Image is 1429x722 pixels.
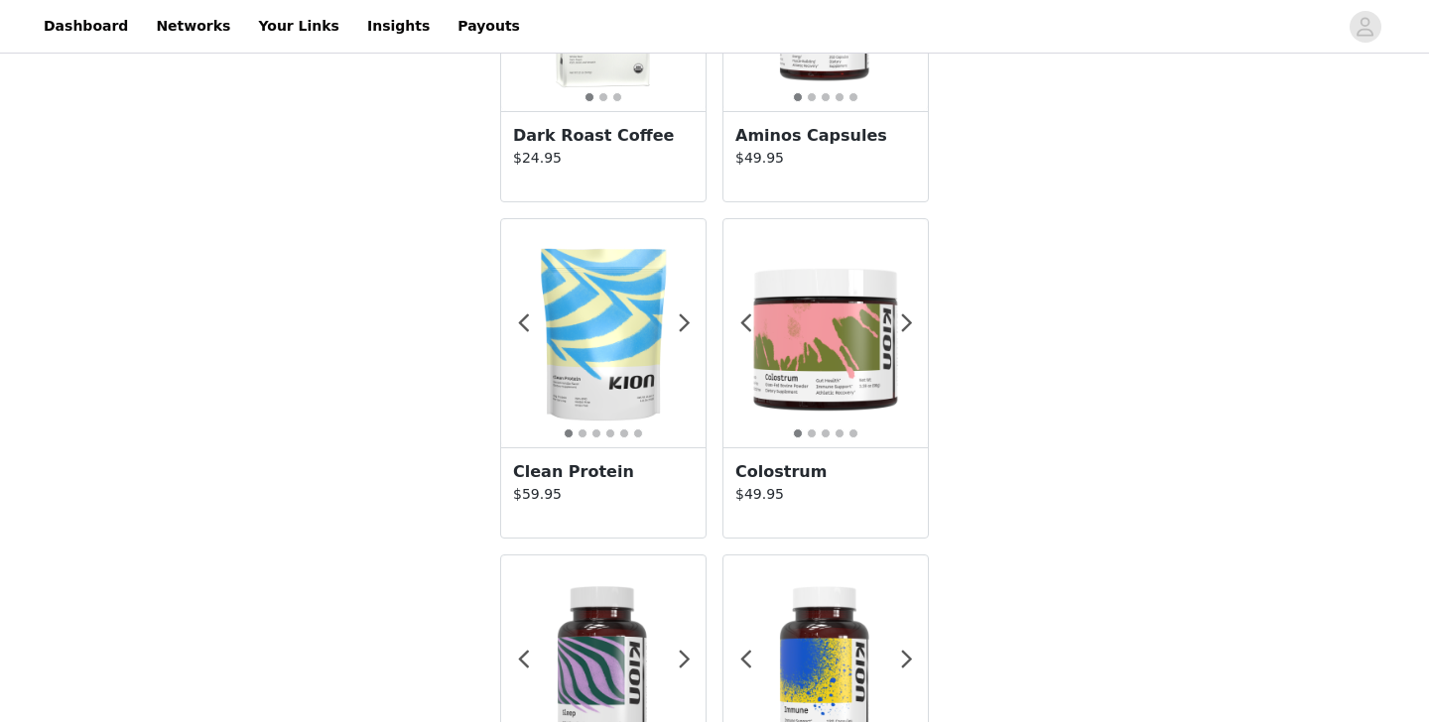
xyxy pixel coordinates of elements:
[735,148,916,169] p: $49.95
[835,92,844,102] button: 4
[446,4,532,49] a: Payouts
[355,4,442,49] a: Insights
[591,428,601,438] button: 3
[807,92,817,102] button: 2
[585,92,594,102] button: 1
[513,148,694,169] p: $24.95
[513,460,694,484] h3: Clean Protein
[821,92,831,102] button: 3
[513,124,694,148] h3: Dark Roast Coffee
[735,484,916,505] p: $49.95
[598,92,608,102] button: 2
[633,428,643,438] button: 6
[501,231,706,435] img: #flavor_smooth_vanilla
[735,460,916,484] h3: Colostrum
[564,428,574,438] button: 1
[246,4,351,49] a: Your Links
[619,428,629,438] button: 5
[821,428,831,438] button: 3
[1356,11,1374,43] div: avatar
[735,124,916,148] h3: Aminos Capsules
[605,428,615,438] button: 4
[578,428,587,438] button: 2
[793,92,803,102] button: 1
[848,428,858,438] button: 5
[32,4,140,49] a: Dashboard
[807,428,817,438] button: 2
[513,484,694,505] p: $59.95
[835,428,844,438] button: 4
[848,92,858,102] button: 5
[793,428,803,438] button: 1
[612,92,622,102] button: 3
[144,4,242,49] a: Networks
